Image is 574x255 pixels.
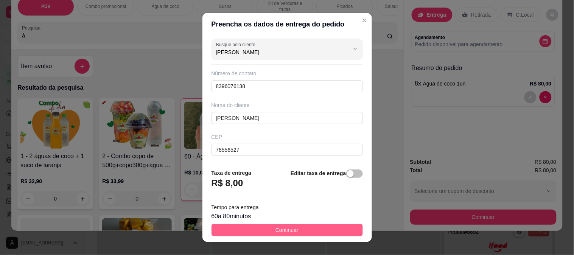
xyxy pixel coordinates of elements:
div: CEP [212,133,363,141]
span: Continuar [275,226,299,234]
div: 60 a 80 minutos [212,212,363,221]
button: Close [358,14,370,26]
div: Nome do cliente [212,101,363,109]
input: Busque pelo cliente [216,48,337,56]
label: Busque pelo cliente [216,41,258,48]
h3: R$ 8,00 [212,177,243,189]
header: Preencha os dados de entrega do pedido [202,13,372,36]
input: Ex.: (11) 9 8888-9999 [212,80,363,92]
strong: Taxa de entrega [212,170,252,176]
div: Número de contato [212,70,363,77]
button: Continuar [212,224,363,236]
input: Ex.: João da Silva [212,112,363,124]
button: Show suggestions [349,43,361,55]
input: Ex.: 00000-000 [212,144,363,156]
span: Tempo para entrega [212,204,259,210]
strong: Editar taxa de entrega [291,170,346,176]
